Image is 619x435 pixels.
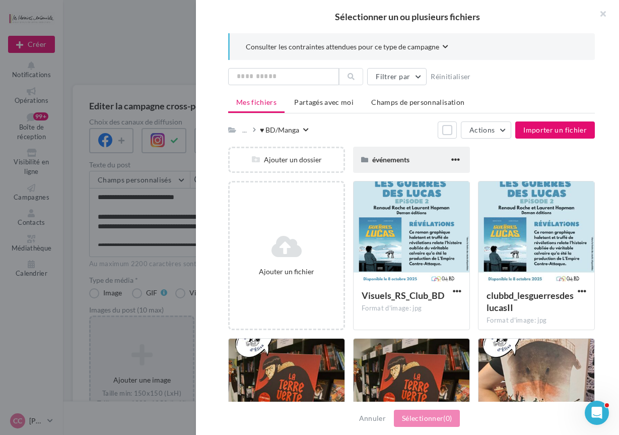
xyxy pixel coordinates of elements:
button: Consulter les contraintes attendues pour ce type de campagne [246,41,448,54]
h2: Sélectionner un ou plusieurs fichiers [212,12,603,21]
span: Champs de personnalisation [371,98,464,106]
div: Ajouter un dossier [230,155,343,165]
div: ♥ BD/Manga [260,125,299,135]
div: Format d'image: jpg [487,316,586,325]
span: Actions [469,126,495,134]
div: ... [240,123,249,137]
span: Partagés avec moi [294,98,354,106]
button: Importer un fichier [515,121,595,139]
span: (0) [443,414,452,422]
span: clubbd_lesguerresdeslucasII [487,290,574,313]
div: Format d'image: jpg [362,304,461,313]
button: Annuler [355,412,390,424]
button: Actions [461,121,511,139]
span: Visuels_RS_Club_BD [362,290,444,301]
span: Mes fichiers [236,98,277,106]
span: Importer un fichier [523,126,587,134]
button: Filtrer par [367,68,427,85]
button: Réinitialiser [427,71,475,83]
iframe: Intercom live chat [585,401,609,425]
span: Consulter les contraintes attendues pour ce type de campagne [246,42,439,52]
button: Sélectionner(0) [394,410,460,427]
span: événements [372,155,409,164]
div: Ajouter un fichier [234,267,339,277]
